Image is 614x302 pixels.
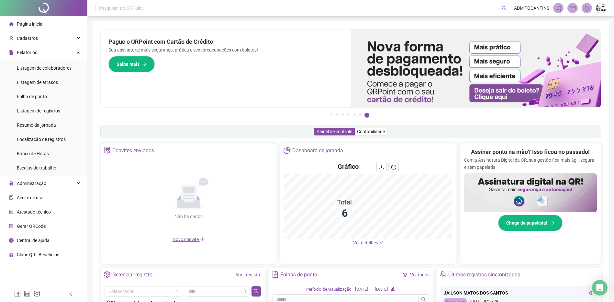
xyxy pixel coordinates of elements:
[357,129,385,134] span: Contabilidade
[338,162,359,171] h4: Gráfico
[17,137,66,142] span: Localização de registros
[391,287,395,291] span: edit
[351,29,601,107] img: banner%2F096dab35-e1a4-4d07-87c2-cf089f3812bf.png
[570,5,575,11] span: mail
[353,113,356,116] button: 5
[9,181,14,186] span: lock
[410,272,430,277] a: Ver todos
[371,286,372,293] div: -
[14,290,21,297] span: facebook
[112,145,154,156] div: Convites enviados
[17,252,59,257] span: Clube QR - Beneficios
[589,291,594,295] span: eye
[391,165,396,170] span: reload
[444,289,594,296] div: JAILSON MATOS DOS SANTOS
[34,290,40,297] span: instagram
[17,224,46,229] span: Gerar QRCode
[403,273,407,277] span: filter
[584,5,590,11] span: bell
[379,165,384,170] span: download
[17,50,37,55] span: Relatórios
[9,22,14,26] span: home
[498,215,563,231] button: Chega de papelada!
[341,113,344,116] button: 3
[353,240,384,245] a: Ver detalhes down
[108,37,343,46] h2: Pague o QRPoint com Cartão de Crédito
[502,6,507,11] span: search
[471,147,590,157] h2: Assinar ponto na mão? Isso ficou no passado!
[280,269,317,280] div: Folhas de ponto
[17,80,58,85] span: Listagem de atrasos
[142,62,147,66] span: arrow-right
[17,165,56,170] span: Escalas de trabalho
[17,65,72,71] span: Listagem de colaboradores
[347,113,350,116] button: 4
[17,238,50,243] span: Central de ajuda
[108,56,155,72] button: Saiba mais
[17,151,49,156] span: Banco de Horas
[329,113,333,116] button: 1
[375,286,388,293] div: [DATE]
[17,209,51,215] span: Atestado técnico
[592,280,608,296] div: Open Intercom Messenger
[17,181,46,186] span: Administração
[17,94,47,99] span: Folha de ponto
[317,129,352,134] span: Painel de controle
[379,240,384,245] span: down
[17,108,60,113] span: Listagem de registros
[159,213,218,220] div: Não há dados
[464,173,597,212] img: banner%2F02c71560-61a6-44d4-94b9-c8ab97240462.png
[17,195,43,200] span: Aceite de uso
[335,113,339,116] button: 2
[292,145,343,156] div: Dashboard de jornada
[9,252,14,257] span: gift
[69,292,73,296] span: left
[24,290,30,297] span: linkedin
[448,269,520,280] div: Últimos registros sincronizados
[9,238,14,243] span: info-circle
[117,61,140,68] span: Saiba mais
[17,36,38,41] span: Cadastros
[9,210,14,214] span: solution
[355,286,368,293] div: [DATE]
[173,237,205,242] span: Novo convite
[17,122,56,128] span: Resumo da jornada
[104,147,111,154] span: solution
[253,289,259,294] span: search
[353,240,378,245] span: Ver detalhes
[284,147,290,154] span: pie-chart
[514,5,549,12] span: ADM TOCANTINS
[9,50,14,55] span: file
[359,113,362,116] button: 6
[596,3,606,13] img: 84443
[9,195,14,200] span: audit
[506,219,547,226] span: Chega de papelada!
[421,297,426,302] span: search
[550,221,554,225] span: arrow-right
[464,157,597,171] p: Com a Assinatura Digital da QR, sua gestão fica mais ágil, segura e sem papelada.
[440,271,447,278] span: team
[104,271,111,278] span: setting
[200,237,205,242] span: plus
[555,5,561,11] span: notification
[9,224,14,228] span: qrcode
[306,286,352,293] div: Período de visualização:
[108,46,343,53] p: Sua assinatura: mais segurança, prática e sem preocupações com boletos!
[9,36,14,41] span: user-add
[112,269,152,280] div: Gerenciar registro
[272,271,279,278] span: file-text
[17,21,43,27] span: Página inicial
[364,113,369,118] button: 7
[235,272,262,277] a: Abrir registro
